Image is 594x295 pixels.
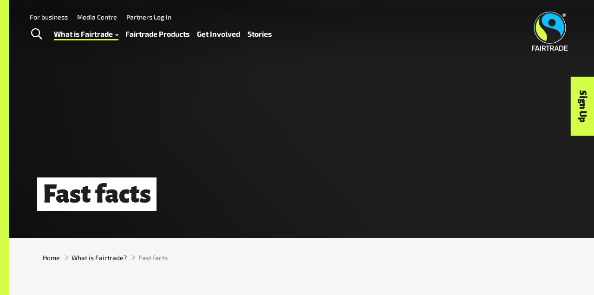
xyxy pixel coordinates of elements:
a: Get Involved [197,27,240,40]
a: What is Fairtrade? [72,253,127,262]
a: For business [30,13,68,21]
a: Fairtrade Products [125,27,189,40]
a: Media Centre [77,13,117,21]
img: Fairtrade Australia New Zealand logo [532,12,568,51]
a: Toggle Search [25,23,48,46]
h1: Fast facts [37,177,157,211]
a: Home [43,253,60,262]
span: Fast facts [138,253,168,262]
a: What is Fairtrade [54,27,118,40]
a: Partners Log In [126,13,171,21]
a: Stories [248,27,272,40]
